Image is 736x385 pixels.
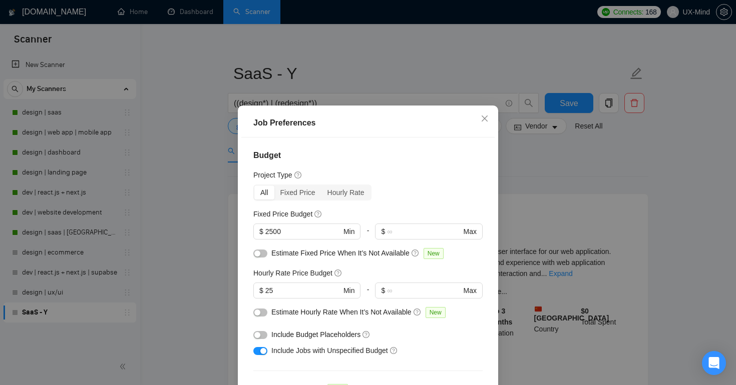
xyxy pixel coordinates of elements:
[253,149,483,161] h4: Budget
[426,307,446,318] span: New
[387,226,461,237] input: ∞
[259,285,263,296] span: $
[321,185,371,199] div: Hourly Rate
[253,267,332,278] h5: Hourly Rate Price Budget
[253,208,312,219] h5: Fixed Price Budget
[387,285,461,296] input: ∞
[271,330,360,338] span: Include Budget Placeholders
[254,185,274,199] div: All
[412,249,420,257] span: question-circle
[464,285,477,296] span: Max
[390,346,398,354] span: question-circle
[424,248,444,259] span: New
[265,226,341,237] input: 0
[271,308,412,316] span: Estimate Hourly Rate When It’s Not Available
[381,226,385,237] span: $
[464,226,477,237] span: Max
[274,185,321,199] div: Fixed Price
[314,210,322,218] span: question-circle
[343,285,355,296] span: Min
[334,269,342,277] span: question-circle
[271,249,410,257] span: Estimate Fixed Price When It’s Not Available
[294,171,302,179] span: question-circle
[265,285,341,296] input: 0
[259,226,263,237] span: $
[360,282,375,306] div: -
[343,226,355,237] span: Min
[702,351,726,375] div: Open Intercom Messenger
[253,169,292,180] h5: Project Type
[253,117,483,129] div: Job Preferences
[471,105,498,132] button: Close
[481,114,489,122] span: close
[362,330,371,338] span: question-circle
[271,346,388,354] span: Include Jobs with Unspecified Budget
[381,285,385,296] span: $
[414,308,422,316] span: question-circle
[360,223,375,247] div: -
